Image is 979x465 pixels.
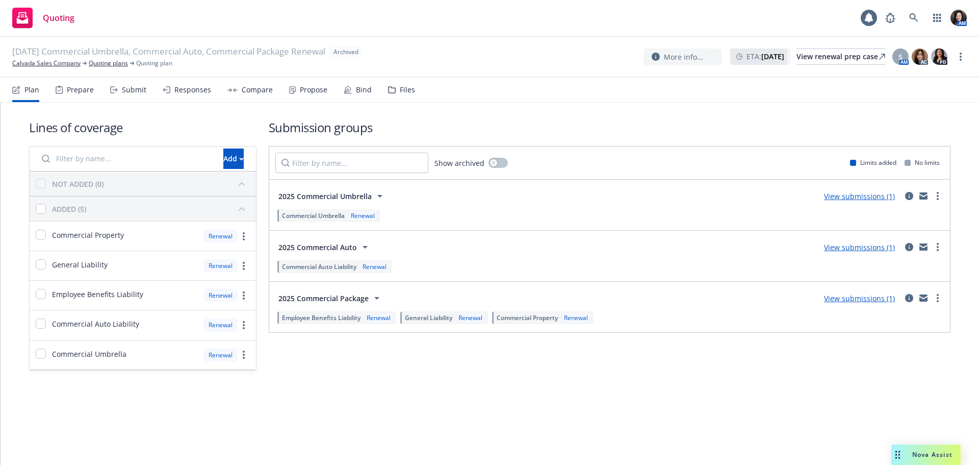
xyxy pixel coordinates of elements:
a: Calvada Sales Company [12,59,81,68]
div: Add [223,149,244,168]
div: Limits added [850,158,896,167]
div: Renewal [360,262,389,271]
img: photo [950,10,967,26]
button: Nova Assist [891,445,961,465]
button: ADDED (5) [52,201,250,217]
div: Renewal [203,319,238,331]
span: Archived [333,47,358,57]
span: Commercial Property [497,313,558,322]
a: mail [917,190,930,202]
div: Bind [356,86,372,94]
div: Compare [242,86,273,94]
button: Add [223,149,244,169]
a: circleInformation [903,292,915,304]
span: ETA : [746,51,784,62]
div: Submit [122,86,146,94]
a: Switch app [927,8,947,28]
span: Commercial Umbrella [282,211,345,220]
img: photo [931,48,947,65]
span: [DATE] Commercial Umbrella, Commercial Auto, Commercial Package Renewal [12,45,325,59]
a: more [955,51,967,63]
a: View renewal prep case [796,48,885,65]
span: More info... [664,52,703,62]
a: mail [917,292,930,304]
div: Renewal [203,230,238,242]
span: 2025 Commercial Package [278,293,369,304]
a: circleInformation [903,241,915,253]
button: NOT ADDED (0) [52,176,250,192]
div: Plan [24,86,39,94]
span: Commercial Umbrella [52,349,126,359]
a: Report a Bug [880,8,900,28]
button: 2025 Commercial Package [275,288,386,308]
input: Filter by name... [275,153,428,173]
a: View submissions (1) [824,242,895,252]
span: Nova Assist [912,450,952,459]
button: More info... [643,48,722,65]
a: more [238,289,250,302]
span: General Liability [52,259,108,270]
a: more [238,230,250,242]
div: Drag to move [891,445,904,465]
a: more [238,260,250,272]
div: Renewal [349,211,377,220]
span: Commercial Auto Liability [52,319,139,329]
span: Show archived [434,158,484,168]
div: Renewal [203,349,238,361]
a: more [932,241,944,253]
input: Filter by name... [36,149,217,169]
div: ADDED (5) [52,204,86,214]
span: Quoting [43,14,74,22]
a: circleInformation [903,190,915,202]
div: Responses [174,86,211,94]
a: Search [904,8,924,28]
div: Renewal [365,313,393,322]
div: View renewal prep case [796,49,885,64]
span: 2025 Commercial Umbrella [278,191,372,202]
img: photo [912,48,928,65]
a: View submissions (1) [824,293,895,303]
span: Commercial Auto Liability [282,262,356,271]
div: Renewal [562,313,590,322]
div: Renewal [456,313,484,322]
span: 2025 Commercial Auto [278,242,357,253]
div: Renewal [203,259,238,272]
h1: Submission groups [269,119,950,136]
span: Quoting plan [136,59,172,68]
button: 2025 Commercial Umbrella [275,186,389,206]
a: more [932,190,944,202]
div: No limits [905,158,940,167]
a: View submissions (1) [824,191,895,201]
a: Quoting plans [89,59,128,68]
span: General Liability [405,313,452,322]
div: Prepare [67,86,94,94]
a: more [238,349,250,361]
button: 2025 Commercial Auto [275,237,374,257]
h1: Lines of coverage [29,119,256,136]
a: mail [917,241,930,253]
div: Files [400,86,415,94]
span: S [898,52,903,62]
div: Propose [300,86,327,94]
span: Employee Benefits Liability [52,289,143,300]
span: Commercial Property [52,230,124,240]
strong: [DATE] [761,52,784,61]
a: Quoting [8,4,79,32]
a: more [238,319,250,331]
div: NOT ADDED (0) [52,179,104,189]
div: Renewal [203,289,238,302]
a: more [932,292,944,304]
span: Employee Benefits Liability [282,313,360,322]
